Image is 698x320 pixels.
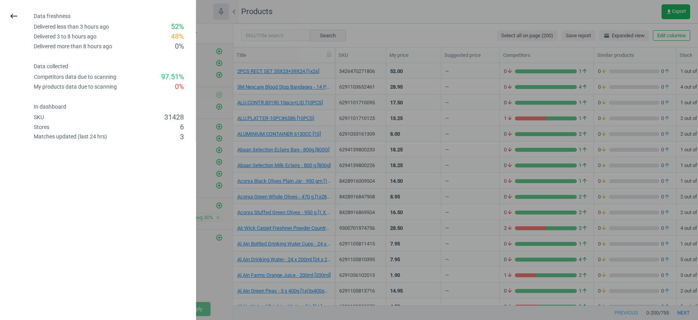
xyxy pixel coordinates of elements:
[161,72,184,82] div: 97.51 %
[171,32,184,42] div: 48 %
[34,83,117,91] div: My products data due to scanning
[34,63,196,70] h4: Data collected
[34,73,116,81] div: Competitors data due to scanning
[34,124,49,131] div: Stores
[180,132,184,142] div: 3
[34,114,44,121] div: SKU
[175,42,184,51] div: 0 %
[5,7,23,25] button: keyboard_backspace
[9,11,18,21] i: keyboard_backspace
[34,23,109,31] div: Delivered less than 3 hours ago
[34,43,112,50] div: Delivered more than 8 hours ago
[180,122,184,132] div: 6
[34,133,107,140] div: Matches updated (last 24 hrs)
[34,33,96,40] div: Delivered 3 to 8 hours ago
[34,13,196,20] h4: Data freshness
[175,82,184,92] div: 0 %
[171,22,184,32] div: 52 %
[164,113,184,122] div: 31428
[34,104,196,110] h4: In dashboard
